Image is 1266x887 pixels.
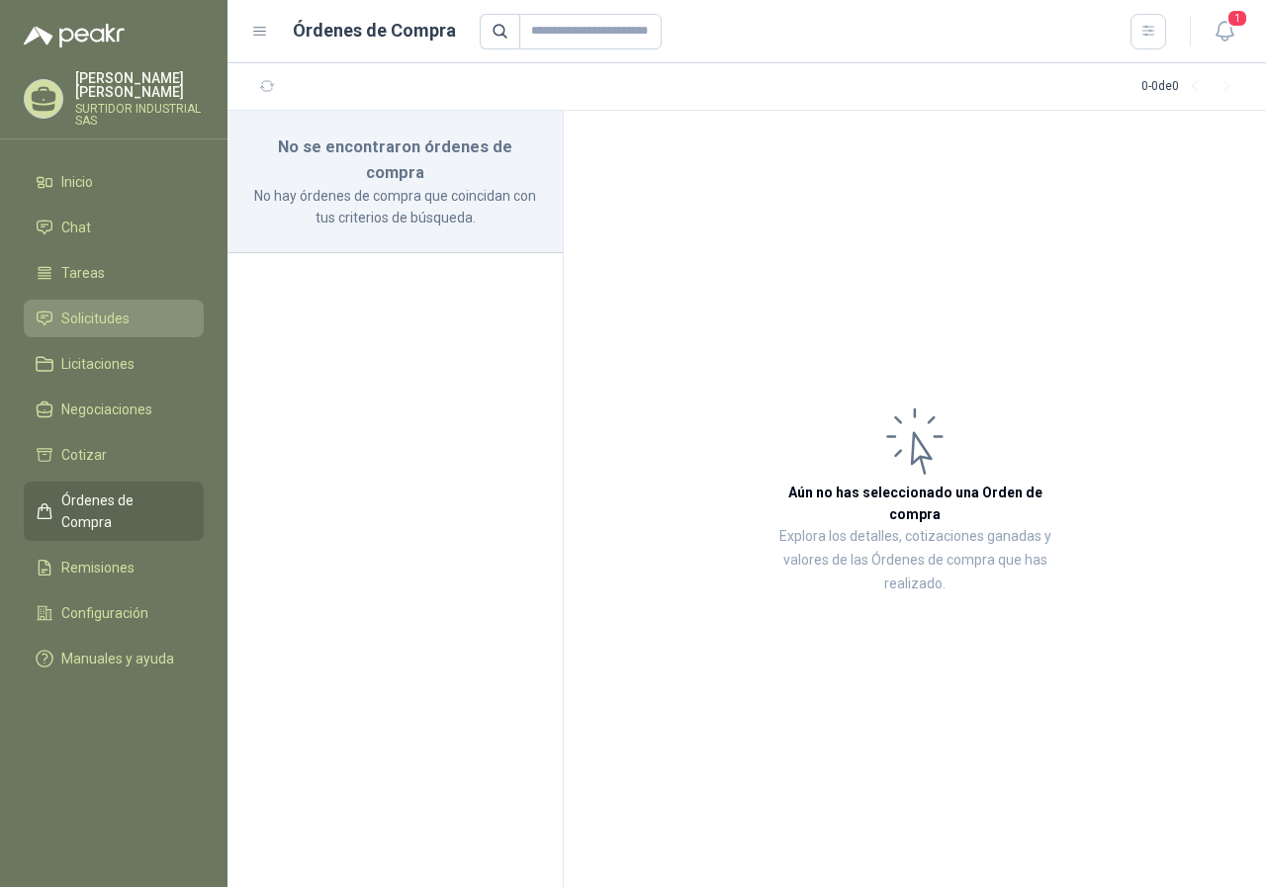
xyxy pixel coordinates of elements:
h3: No se encontraron órdenes de compra [251,134,539,185]
span: Órdenes de Compra [61,489,185,533]
a: Cotizar [24,436,204,474]
span: Cotizar [61,444,107,466]
a: Chat [24,209,204,246]
img: Logo peakr [24,24,125,47]
a: Inicio [24,163,204,201]
span: Solicitudes [61,308,130,329]
a: Negociaciones [24,391,204,428]
a: Licitaciones [24,345,204,383]
span: 1 [1226,9,1248,28]
span: Tareas [61,262,105,284]
span: Negociaciones [61,399,152,420]
a: Remisiones [24,549,204,586]
h3: Aún no has seleccionado una Orden de compra [762,482,1068,525]
span: Chat [61,217,91,238]
span: Inicio [61,171,93,193]
span: Remisiones [61,557,135,578]
h1: Órdenes de Compra [293,17,456,44]
a: Tareas [24,254,204,292]
span: Licitaciones [61,353,135,375]
p: [PERSON_NAME] [PERSON_NAME] [75,71,204,99]
p: Explora los detalles, cotizaciones ganadas y valores de las Órdenes de compra que has realizado. [762,525,1068,596]
a: Manuales y ayuda [24,640,204,677]
a: Configuración [24,594,204,632]
div: 0 - 0 de 0 [1141,71,1242,103]
span: Configuración [61,602,148,624]
p: No hay órdenes de compra que coincidan con tus criterios de búsqueda. [251,185,539,228]
p: SURTIDOR INDUSTRIAL SAS [75,103,204,127]
button: 1 [1207,14,1242,49]
a: Solicitudes [24,300,204,337]
span: Manuales y ayuda [61,648,174,669]
a: Órdenes de Compra [24,482,204,541]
